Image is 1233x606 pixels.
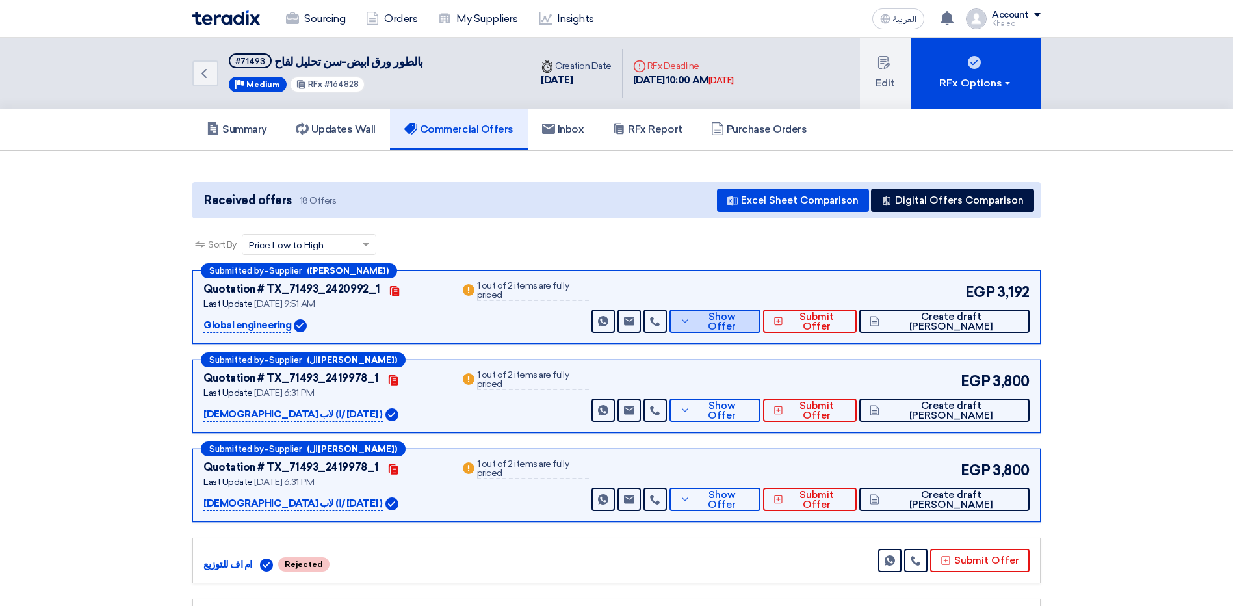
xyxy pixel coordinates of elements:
span: Show Offer [694,401,750,421]
div: 1 out of 2 items are fully priced [477,371,590,390]
span: 3,192 [997,282,1030,303]
div: [DATE] [541,73,612,88]
span: Supplier [269,445,302,453]
h5: RFx Report [612,123,682,136]
a: Insights [528,5,604,33]
img: Verified Account [385,497,398,510]
button: Edit [860,38,911,109]
div: [DATE] [708,74,734,87]
div: RFx Deadline [633,59,734,73]
a: Commercial Offers [390,109,528,150]
span: [DATE] 6:31 PM [254,477,314,488]
div: [DATE] 10:00 AM [633,73,734,88]
img: Verified Account [385,408,398,421]
div: Account [992,10,1029,21]
button: Show Offer [669,488,760,511]
a: Sourcing [276,5,356,33]
div: – [201,352,406,367]
button: Show Offer [669,310,760,333]
span: بالطور ورق ابيض-سن تحليل لقاح [274,55,423,69]
button: Create draft [PERSON_NAME] [859,399,1030,422]
span: Received offers [204,192,292,209]
div: 1 out of 2 items are fully priced [477,460,590,479]
span: Submit Offer [786,490,847,510]
div: Khaled [992,20,1041,27]
img: profile_test.png [966,8,987,29]
p: ام اف للتوزيع [203,557,252,573]
img: Verified Account [294,319,307,332]
button: RFx Options [911,38,1041,109]
h5: Summary [207,123,267,136]
div: – [201,263,397,278]
span: [DATE] 6:31 PM [254,388,314,399]
h5: Purchase Orders [711,123,807,136]
span: 3,800 [993,371,1030,392]
span: العربية [893,15,916,24]
button: Submit Offer [763,488,857,511]
span: Sort By [208,238,237,252]
span: Show Offer [694,312,750,332]
button: Submit Offer [763,310,857,333]
span: Submitted by [209,356,264,364]
div: 1 out of 2 items are fully priced [477,282,590,301]
a: RFx Report [598,109,696,150]
b: ([PERSON_NAME]) [307,267,389,275]
h5: Updates Wall [296,123,376,136]
a: Orders [356,5,428,33]
span: [DATE] 9:51 AM [254,298,315,310]
button: Show Offer [669,399,760,422]
span: #164828 [324,79,359,89]
span: Medium [246,80,280,89]
div: Quotation # TX_71493_2420992_1 [203,282,380,297]
span: Create draft [PERSON_NAME] [883,490,1019,510]
span: Submitted by [209,267,264,275]
button: Excel Sheet Comparison [717,189,869,212]
div: – [201,441,406,456]
span: Submit Offer [786,312,847,332]
a: Updates Wall [281,109,390,150]
span: Rejected [278,557,330,572]
h5: Commercial Offers [404,123,513,136]
span: EGP [961,460,991,481]
a: My Suppliers [428,5,528,33]
button: Submit Offer [930,549,1030,572]
div: RFx Options [939,75,1013,91]
h5: بالطور ورق ابيض-سن تحليل لقاح [229,53,423,70]
span: Supplier [269,267,302,275]
button: العربية [872,8,924,29]
button: Create draft [PERSON_NAME] [859,310,1030,333]
span: Submit Offer [786,401,847,421]
a: Purchase Orders [697,109,822,150]
div: #71493 [235,57,265,66]
span: Last Update [203,388,253,399]
span: EGP [965,282,995,303]
span: Price Low to High [249,239,324,252]
p: Global engineering [203,318,291,334]
span: 3,800 [993,460,1030,481]
a: Summary [192,109,281,150]
button: Submit Offer [763,399,857,422]
button: Create draft [PERSON_NAME] [859,488,1030,511]
span: Supplier [269,356,302,364]
span: Create draft [PERSON_NAME] [883,312,1019,332]
span: RFx [308,79,322,89]
b: (ال[PERSON_NAME]) [307,445,397,453]
span: Submitted by [209,445,264,453]
img: Verified Account [260,559,273,572]
a: Inbox [528,109,599,150]
span: 18 Offers [300,194,337,207]
img: Teradix logo [192,10,260,25]
div: Creation Date [541,59,612,73]
h5: Inbox [542,123,584,136]
span: Last Update [203,298,253,310]
button: Digital Offers Comparison [871,189,1034,212]
p: [DEMOGRAPHIC_DATA] لاب (ا/ [DATE] ) [203,496,383,512]
div: Quotation # TX_71493_2419978_1 [203,371,379,386]
span: Show Offer [694,490,750,510]
b: (ال[PERSON_NAME]) [307,356,397,364]
span: Last Update [203,477,253,488]
p: [DEMOGRAPHIC_DATA] لاب (ا/ [DATE] ) [203,407,383,423]
div: Quotation # TX_71493_2419978_1 [203,460,379,475]
span: Create draft [PERSON_NAME] [883,401,1019,421]
span: EGP [961,371,991,392]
